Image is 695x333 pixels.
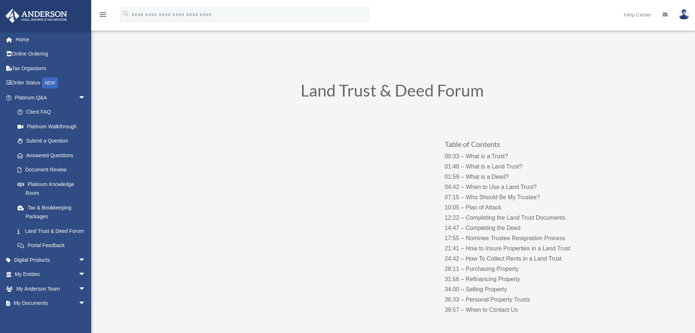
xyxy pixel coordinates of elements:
[5,253,97,267] a: Digital Productsarrow_drop_down
[10,200,97,224] a: Tax & Bookkeeping Packages
[10,163,97,177] a: Document Review
[78,267,93,282] span: arrow_drop_down
[5,90,97,105] a: Platinum Q&Aarrow_drop_down
[99,10,107,19] i: menu
[122,10,130,18] i: search
[78,281,93,296] span: arrow_drop_down
[10,224,93,238] a: Land Trust & Deed Forum
[5,281,97,296] a: My Anderson Teamarrow_drop_down
[10,105,97,120] a: Client FAQ
[5,76,97,91] a: Order StatusNEW
[10,119,97,134] a: Platinum Walkthrough
[5,267,97,282] a: My Entitiesarrow_drop_down
[78,90,93,105] span: arrow_drop_down
[5,32,97,47] a: Home
[679,9,690,20] img: User Pic
[445,140,589,151] h3: Table of Contents
[99,13,107,19] a: menu
[78,253,93,268] span: arrow_drop_down
[5,47,97,61] a: Online Ordering
[5,61,97,76] a: Tax Organizers
[445,151,589,315] p: 00:33 – What is a Trust? 01:40 – What is a Land Trust? 01:59 – What is a Deed? 04:42 – When to Us...
[10,177,97,200] a: Platinum Knowledge Room
[3,9,69,23] img: Anderson Advisors Platinum Portal
[10,148,97,163] a: Answered Questions
[42,77,58,88] div: NEW
[78,296,93,311] span: arrow_drop_down
[10,134,97,148] a: Submit a Question
[5,296,97,311] a: My Documentsarrow_drop_down
[10,238,97,253] a: Portal Feedback
[195,82,589,102] h1: Land Trust & Deed Forum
